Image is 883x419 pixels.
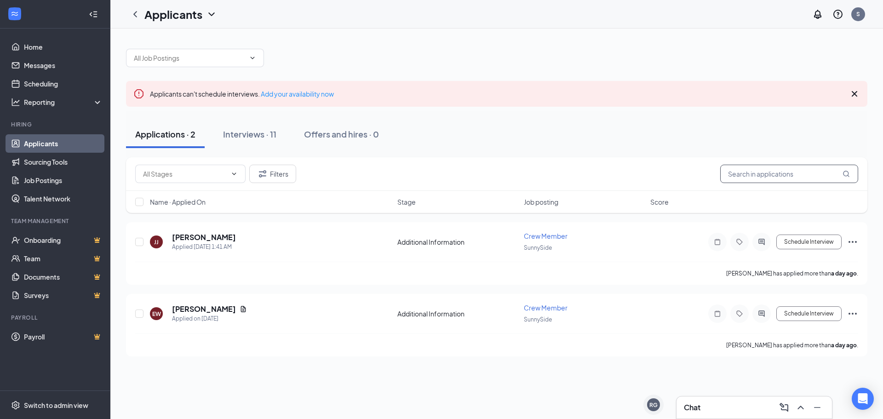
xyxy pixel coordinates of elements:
[726,341,858,349] p: [PERSON_NAME] has applied more than .
[24,327,103,346] a: PayrollCrown
[684,402,700,413] h3: Chat
[150,197,206,207] span: Name · Applied On
[650,197,669,207] span: Score
[144,6,202,22] h1: Applicants
[24,98,103,107] div: Reporting
[847,308,858,319] svg: Ellipses
[130,9,141,20] svg: ChevronLeft
[24,56,103,75] a: Messages
[779,402,790,413] svg: ComposeMessage
[24,286,103,304] a: SurveysCrown
[812,9,823,20] svg: Notifications
[150,90,334,98] span: Applicants can't schedule interviews.
[524,244,552,251] span: SunnySide
[852,388,874,410] div: Open Intercom Messenger
[249,165,296,183] button: Filter Filters
[847,236,858,247] svg: Ellipses
[24,38,103,56] a: Home
[257,168,268,179] svg: Filter
[240,305,247,313] svg: Document
[734,238,745,246] svg: Tag
[261,90,334,98] a: Add your availability now
[832,9,843,20] svg: QuestionInfo
[524,316,552,323] span: SunnySide
[856,10,860,18] div: S
[524,232,568,240] span: Crew Member
[172,314,247,323] div: Applied on [DATE]
[849,88,860,99] svg: Cross
[649,401,658,409] div: RG
[843,170,850,178] svg: MagnifyingGlass
[777,400,791,415] button: ComposeMessage
[24,75,103,93] a: Scheduling
[831,342,857,349] b: a day ago
[230,170,238,178] svg: ChevronDown
[143,169,227,179] input: All Stages
[726,270,858,277] p: [PERSON_NAME] has applied more than .
[11,98,20,107] svg: Analysis
[831,270,857,277] b: a day ago
[24,401,88,410] div: Switch to admin view
[776,235,842,249] button: Schedule Interview
[720,165,858,183] input: Search in applications
[24,268,103,286] a: DocumentsCrown
[223,128,276,140] div: Interviews · 11
[249,54,256,62] svg: ChevronDown
[397,309,518,318] div: Additional Information
[172,304,236,314] h5: [PERSON_NAME]
[24,134,103,153] a: Applicants
[172,232,236,242] h5: [PERSON_NAME]
[135,128,195,140] div: Applications · 2
[154,238,159,246] div: JJ
[10,9,19,18] svg: WorkstreamLogo
[133,88,144,99] svg: Error
[24,231,103,249] a: OnboardingCrown
[795,402,806,413] svg: ChevronUp
[524,197,558,207] span: Job posting
[134,53,245,63] input: All Job Postings
[89,10,98,19] svg: Collapse
[206,9,217,20] svg: ChevronDown
[812,402,823,413] svg: Minimize
[756,238,767,246] svg: ActiveChat
[756,310,767,317] svg: ActiveChat
[397,197,416,207] span: Stage
[304,128,379,140] div: Offers and hires · 0
[712,238,723,246] svg: Note
[712,310,723,317] svg: Note
[24,153,103,171] a: Sourcing Tools
[734,310,745,317] svg: Tag
[810,400,825,415] button: Minimize
[152,310,161,318] div: EW
[11,401,20,410] svg: Settings
[24,249,103,268] a: TeamCrown
[11,217,101,225] div: Team Management
[776,306,842,321] button: Schedule Interview
[11,314,101,321] div: Payroll
[24,189,103,208] a: Talent Network
[24,171,103,189] a: Job Postings
[11,121,101,128] div: Hiring
[793,400,808,415] button: ChevronUp
[397,237,518,247] div: Additional Information
[172,242,236,252] div: Applied [DATE] 1:41 AM
[524,304,568,312] span: Crew Member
